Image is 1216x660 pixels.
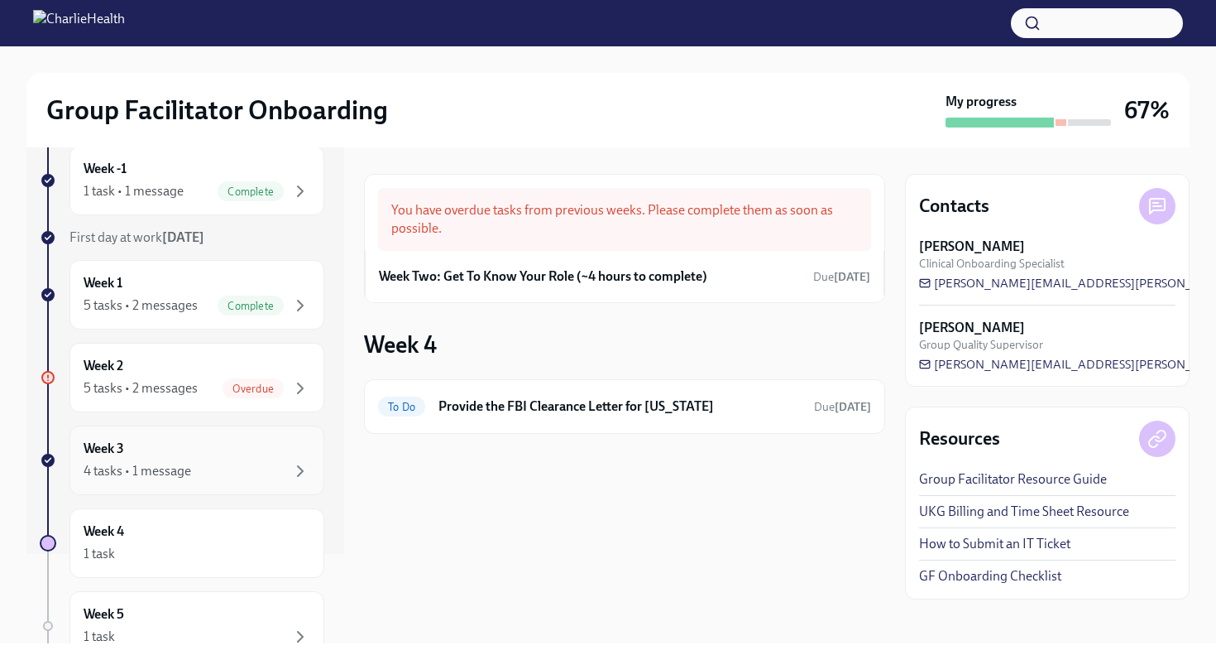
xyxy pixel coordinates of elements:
h6: Week 1 [84,274,122,292]
a: Week 25 tasks • 2 messagesOverdue [40,343,324,412]
h6: Provide the FBI Clearance Letter for [US_STATE] [438,397,801,416]
a: Week 34 tasks • 1 message [40,426,324,495]
a: First day at work[DATE] [40,229,324,247]
strong: [DATE] [835,400,871,414]
span: Group Quality Supervisor [919,337,1043,353]
h3: Week 4 [364,330,437,359]
div: 1 task [84,628,115,646]
a: UKG Billing and Time Sheet Resource [919,503,1129,521]
span: Overdue [223,383,284,395]
a: To DoProvide the FBI Clearance Letter for [US_STATE]Due[DATE] [378,393,871,420]
div: 1 task • 1 message [84,182,184,200]
span: Complete [218,185,284,198]
h6: Week 4 [84,523,124,541]
span: Clinical Onboarding Specialist [919,256,1065,272]
h6: Week 2 [84,357,123,375]
span: Due [813,270,870,284]
div: You have overdue tasks from previous weeks. Please complete them as soon as possible. [378,188,871,251]
a: Group Facilitator Resource Guide [919,470,1107,489]
strong: My progress [946,93,1017,111]
a: Week -11 task • 1 messageComplete [40,146,324,215]
h6: Week -1 [84,160,127,178]
strong: [DATE] [834,270,870,284]
span: First day at work [69,229,204,245]
h2: Group Facilitator Onboarding [46,94,388,127]
div: 4 tasks • 1 message [84,462,191,480]
h6: Week 5 [84,605,124,624]
a: Week 41 task [40,508,324,578]
strong: [PERSON_NAME] [919,319,1025,337]
span: September 29th, 2025 10:00 [813,269,870,285]
strong: [PERSON_NAME] [919,238,1025,256]
a: GF Onboarding Checklist [919,567,1061,585]
h4: Resources [919,426,1000,451]
div: 1 task [84,545,115,563]
a: Week 15 tasks • 2 messagesComplete [40,260,324,330]
h3: 67% [1124,95,1170,125]
div: 5 tasks • 2 messages [84,379,198,397]
h6: Week Two: Get To Know Your Role (~4 hours to complete) [379,267,707,286]
a: Week Two: Get To Know Your Role (~4 hours to complete)Due[DATE] [379,264,870,289]
strong: [DATE] [162,229,204,245]
img: CharlieHealth [33,10,125,36]
span: Complete [218,300,284,312]
span: October 21st, 2025 10:00 [814,399,871,415]
span: Due [814,400,871,414]
span: To Do [378,401,425,413]
h6: Week 3 [84,440,124,458]
div: 5 tasks • 2 messages [84,296,198,315]
a: How to Submit an IT Ticket [919,535,1070,553]
h4: Contacts [919,194,989,219]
